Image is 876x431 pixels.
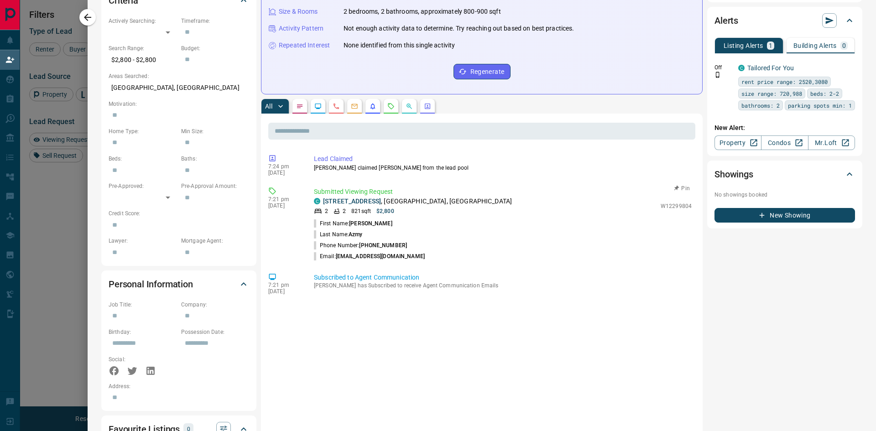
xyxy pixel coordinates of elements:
p: 0 [842,42,846,49]
span: [PHONE_NUMBER] [359,242,407,249]
p: 1 [769,42,772,49]
p: Actively Searching: [109,17,177,25]
svg: Calls [333,103,340,110]
p: $2,800 [376,207,394,215]
p: Min Size: [181,127,249,135]
p: [DATE] [268,203,300,209]
svg: Push Notification Only [714,72,721,78]
p: Address: [109,382,249,390]
p: 2 [343,207,346,215]
a: Tailored For You [747,64,794,72]
p: Social: [109,355,177,363]
h2: Showings [714,167,753,182]
p: Activity Pattern [279,24,323,33]
p: [PERSON_NAME] has Subscribed to receive Agent Communication Emails [314,282,692,289]
p: [DATE] [268,170,300,176]
p: Repeated Interest [279,41,330,50]
svg: Requests [387,103,395,110]
span: parking spots min: 1 [788,101,852,110]
p: [PERSON_NAME] claimed [PERSON_NAME] from the lead pool [314,164,692,172]
a: Property [714,135,761,150]
button: Pin [669,184,695,192]
p: Subscribed to Agent Communication [314,273,692,282]
p: 2 [325,207,328,215]
p: None identified from this single activity [344,41,455,50]
p: Pre-Approved: [109,182,177,190]
a: Condos [761,135,808,150]
p: Beds: [109,155,177,163]
p: Building Alerts [793,42,837,49]
div: Alerts [714,10,855,31]
p: Listing Alerts [724,42,763,49]
p: New Alert: [714,123,855,133]
p: Company: [181,301,249,309]
p: [DATE] [268,288,300,295]
a: [STREET_ADDRESS] [323,197,381,205]
p: Lead Claimed [314,154,692,164]
p: Not enough activity data to determine. Try reaching out based on best practices. [344,24,574,33]
p: $2,800 - $2,800 [109,52,177,68]
p: Motivation: [109,100,249,108]
span: Azmy [349,231,362,238]
p: 7:21 pm [268,282,300,288]
p: 821 sqft [351,207,371,215]
span: size range: 720,988 [741,89,802,98]
p: Areas Searched: [109,72,249,80]
p: Off [714,63,733,72]
p: 2 bedrooms, 2 bathrooms, approximately 800-900 sqft [344,7,501,16]
p: Last Name: [314,230,363,239]
button: New Showing [714,208,855,223]
p: Job Title: [109,301,177,309]
p: First Name: [314,219,392,228]
p: Lawyer: [109,237,177,245]
h2: Alerts [714,13,738,28]
p: Baths: [181,155,249,163]
p: W12299804 [661,202,692,210]
p: Size & Rooms [279,7,318,16]
p: Submitted Viewing Request [314,187,692,197]
div: condos.ca [314,198,320,204]
p: 7:21 pm [268,196,300,203]
p: 7:24 pm [268,163,300,170]
div: condos.ca [738,65,745,71]
p: Credit Score: [109,209,249,218]
p: , [GEOGRAPHIC_DATA], [GEOGRAPHIC_DATA] [323,197,512,206]
div: Personal Information [109,273,249,295]
span: [EMAIL_ADDRESS][DOMAIN_NAME] [336,253,425,260]
svg: Opportunities [406,103,413,110]
button: Regenerate [454,64,511,79]
span: bathrooms: 2 [741,101,780,110]
p: Possession Date: [181,328,249,336]
svg: Listing Alerts [369,103,376,110]
p: Phone Number: [314,241,407,249]
p: Search Range: [109,44,177,52]
svg: Lead Browsing Activity [314,103,322,110]
p: Mortgage Agent: [181,237,249,245]
span: [PERSON_NAME] [349,220,392,227]
p: No showings booked [714,191,855,199]
div: Showings [714,163,855,185]
a: Mr.Loft [808,135,855,150]
h2: Personal Information [109,277,193,291]
p: All [265,103,272,109]
span: beds: 2-2 [810,89,839,98]
p: Email: [314,252,425,260]
p: Timeframe: [181,17,249,25]
span: rent price range: 2520,3080 [741,77,828,86]
svg: Emails [351,103,358,110]
p: [GEOGRAPHIC_DATA], [GEOGRAPHIC_DATA] [109,80,249,95]
svg: Agent Actions [424,103,431,110]
p: Home Type: [109,127,177,135]
svg: Notes [296,103,303,110]
p: Birthday: [109,328,177,336]
p: Pre-Approval Amount: [181,182,249,190]
p: Budget: [181,44,249,52]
